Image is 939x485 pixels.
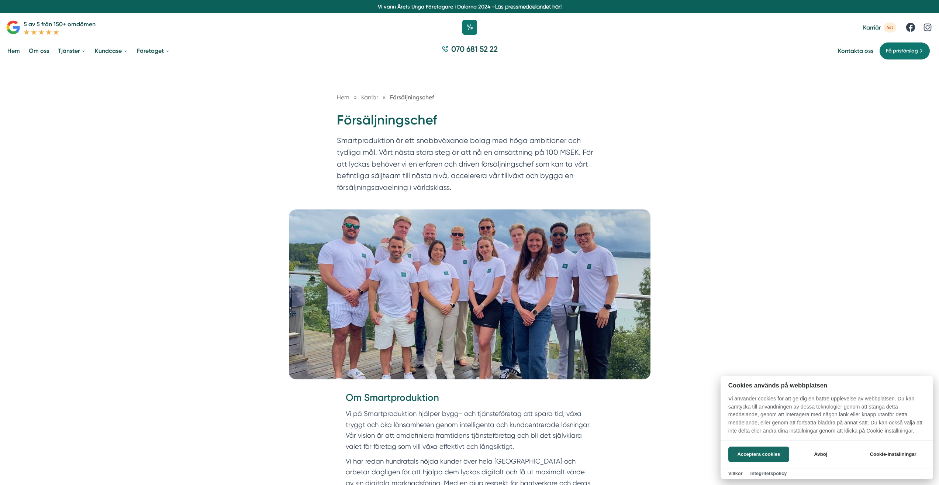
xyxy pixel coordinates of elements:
[728,447,789,462] button: Acceptera cookies
[721,382,933,389] h2: Cookies används på webbplatsen
[721,395,933,440] p: Vi använder cookies för att ge dig en bättre upplevelse av webbplatsen. Du kan samtycka till anvä...
[750,471,787,476] a: Integritetspolicy
[791,447,850,462] button: Avböj
[728,471,743,476] a: Villkor
[861,447,925,462] button: Cookie-inställningar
